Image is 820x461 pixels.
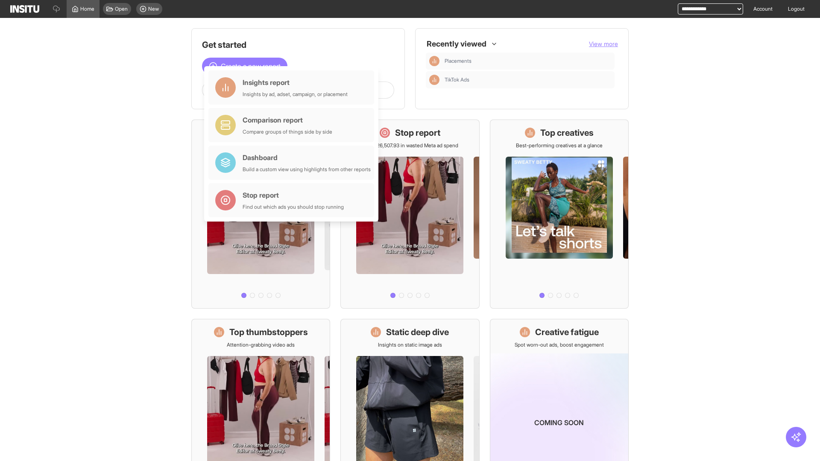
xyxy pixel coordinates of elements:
span: TikTok Ads [445,76,469,83]
button: View more [589,40,618,48]
h1: Get started [202,39,394,51]
span: TikTok Ads [445,76,611,83]
h1: Top thumbstoppers [229,326,308,338]
div: Insights report [243,77,348,88]
span: Home [80,6,94,12]
span: New [148,6,159,12]
h1: Top creatives [540,127,594,139]
div: Insights [429,75,439,85]
a: What's live nowSee all active ads instantly [191,120,330,309]
div: Stop report [243,190,344,200]
div: Comparison report [243,115,332,125]
p: Insights on static image ads [378,341,442,348]
span: View more [589,40,618,47]
span: Placements [445,58,611,64]
div: Insights by ad, adset, campaign, or placement [243,91,348,98]
div: Insights [429,56,439,66]
div: Dashboard [243,152,371,163]
div: Build a custom view using highlights from other reports [243,166,371,173]
div: Find out which ads you should stop running [243,204,344,210]
p: Attention-grabbing video ads [227,341,295,348]
button: Create a new report [202,58,287,75]
div: Compare groups of things side by side [243,128,332,135]
img: Logo [10,5,39,13]
a: Stop reportSave £26,507.93 in wasted Meta ad spend [340,120,479,309]
p: Best-performing creatives at a glance [516,142,603,149]
h1: Stop report [395,127,440,139]
span: Placements [445,58,471,64]
h1: Static deep dive [386,326,449,338]
span: Open [115,6,128,12]
p: Save £26,507.93 in wasted Meta ad spend [361,142,458,149]
a: Top creativesBest-performing creatives at a glance [490,120,629,309]
span: Create a new report [221,61,281,71]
